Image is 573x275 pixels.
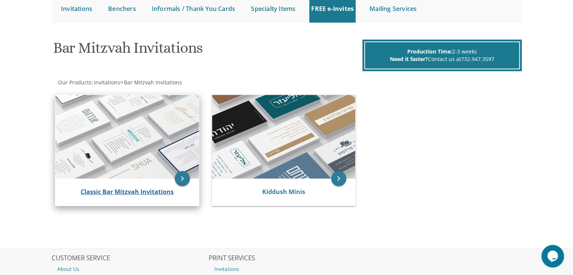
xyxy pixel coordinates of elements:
h2: CUSTOMER SERVICE [52,255,208,262]
div: : [52,79,287,86]
a: Invitations [93,79,120,86]
h2: PRINT SERVICES [209,255,365,262]
img: Classic Bar Mitzvah Invitations [55,95,199,179]
a: 732.947.3597 [461,55,494,63]
a: About Us [52,264,208,274]
a: Invitations [209,264,365,274]
span: Production Time: [407,48,452,55]
span: Need it faster? [390,55,428,63]
a: Our Products [57,79,92,86]
iframe: chat widget [541,245,565,267]
span: Invitations [94,79,120,86]
img: Kiddush Minis [212,95,356,179]
a: keyboard_arrow_right [331,171,346,186]
span: > [120,79,182,86]
a: Bar Mitzvah Invitations [123,79,182,86]
h1: Bar Mitzvah Invitations [53,40,361,62]
span: Bar Mitzvah Invitations [124,79,182,86]
div: 2-3 weeks Contact us at [364,41,520,69]
a: Classic Bar Mitzvah Invitations [81,188,174,196]
a: keyboard_arrow_right [175,171,190,186]
a: Kiddush Minis [262,188,305,196]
